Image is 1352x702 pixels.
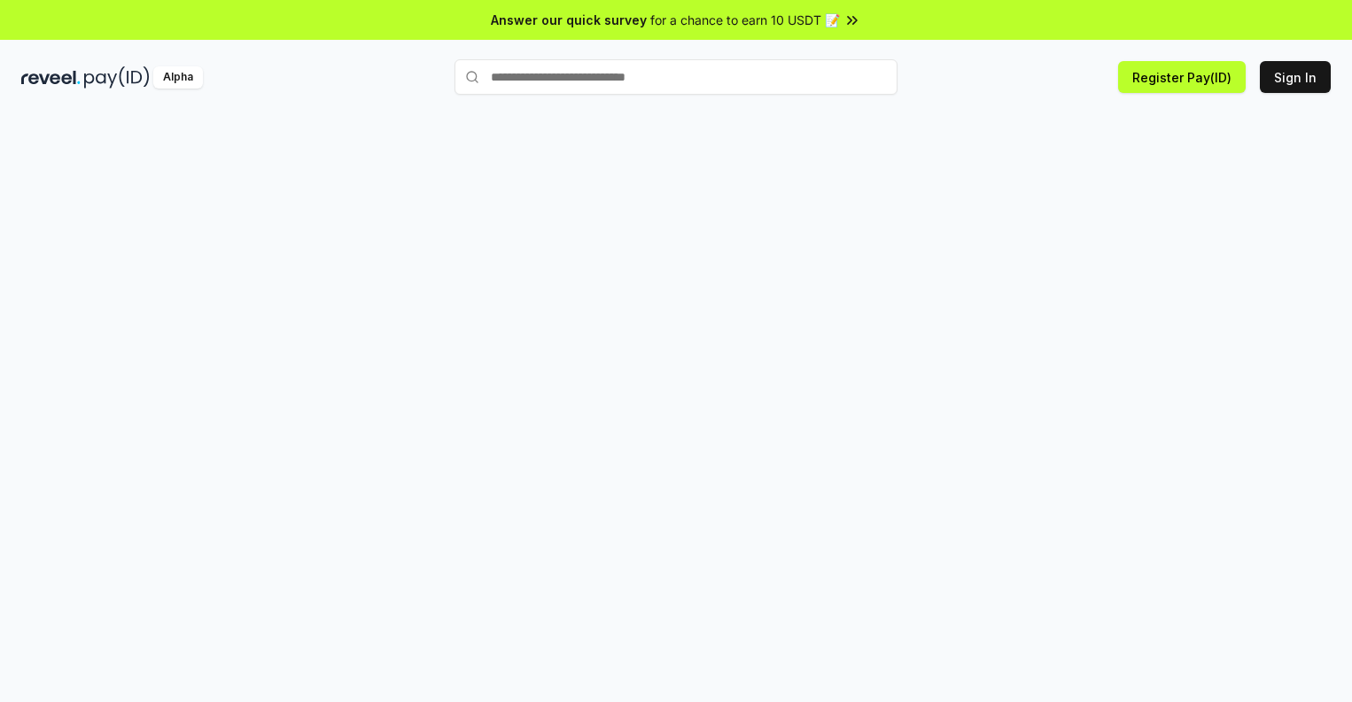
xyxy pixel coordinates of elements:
[491,11,647,29] span: Answer our quick survey
[1118,61,1246,93] button: Register Pay(ID)
[650,11,840,29] span: for a chance to earn 10 USDT 📝
[84,66,150,89] img: pay_id
[1260,61,1331,93] button: Sign In
[21,66,81,89] img: reveel_dark
[153,66,203,89] div: Alpha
